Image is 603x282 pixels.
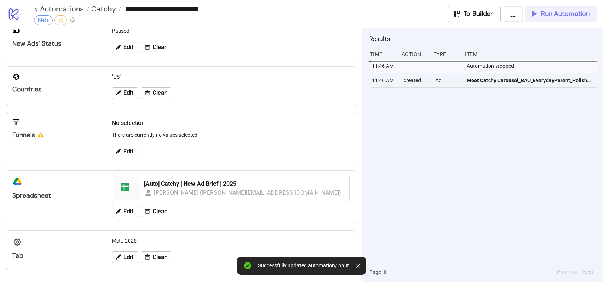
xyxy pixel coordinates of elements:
div: created [403,73,429,87]
button: Clear [141,251,171,263]
h2: No selection [112,118,350,128]
div: New Ads' Status [12,39,100,48]
span: Page [369,268,381,276]
button: Edit [112,206,138,217]
div: 11:46 AM [371,73,398,87]
div: Time [369,47,396,61]
button: Edit [112,146,138,157]
button: To Builder [448,6,501,22]
span: Edit [123,44,133,51]
div: Meta 2025 [109,234,353,248]
div: Funnels [12,131,100,139]
div: Type [433,47,459,61]
div: Paused [109,24,353,38]
div: Automation stopped [466,59,599,73]
div: Spreadsheet [12,191,100,200]
div: [Auto] Catchy | New Ad Brief | 2025 [144,180,345,188]
div: Action [401,47,428,61]
div: Ad [435,73,461,87]
span: To Builder [464,10,493,18]
p: There are currently no values selected [112,131,350,139]
button: 1 [381,268,388,276]
button: Run Automation [525,6,597,22]
div: [PERSON_NAME] ([PERSON_NAME][EMAIL_ADDRESS][DOMAIN_NAME]) [154,188,342,197]
button: Clear [141,87,171,99]
button: Clear [141,206,171,217]
button: Previous [555,268,579,276]
div: Item [464,47,597,61]
span: Meet Catchy Carousel_BAU_EverydayParent_Polished_Carousel - Image_20250826_UK [467,76,594,84]
button: Edit [112,42,138,53]
button: Clear [141,42,171,53]
a: Catchy [89,5,121,13]
span: Run Automation [541,10,590,18]
div: Countries [12,85,100,94]
div: Tab [12,251,100,260]
a: < Automations [34,5,89,13]
span: Clear [153,44,167,51]
h2: Results [369,34,597,43]
span: Catchy [89,4,116,14]
span: Edit [123,208,133,215]
div: Meta [34,15,53,25]
div: v6 [54,15,67,25]
div: Successfully updated automation/input. [258,262,350,269]
button: Edit [112,251,138,263]
span: Clear [153,208,167,215]
span: Edit [123,254,133,261]
span: Clear [153,90,167,96]
span: Clear [153,254,167,261]
button: Edit [112,87,138,99]
span: Edit [123,148,133,155]
div: 11:46 AM [371,59,398,73]
button: ... [504,6,523,22]
div: "US" [109,70,353,84]
span: Edit [123,90,133,96]
a: Meet Catchy Carousel_BAU_EverydayParent_Polished_Carousel - Image_20250826_UK [467,73,594,87]
button: Next [580,268,596,276]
